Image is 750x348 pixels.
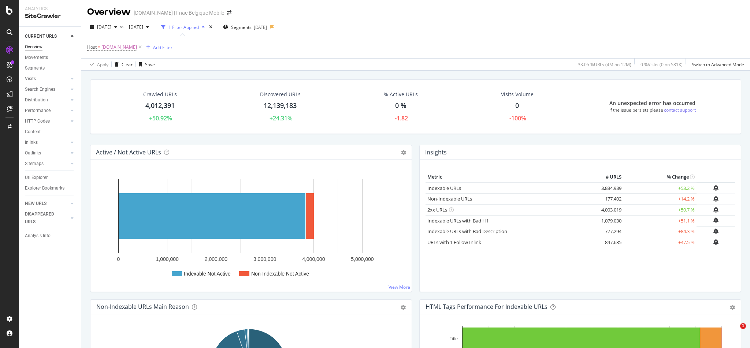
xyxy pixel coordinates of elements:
[623,237,697,248] td: +47.5 %
[96,147,161,157] h4: Active / Not Active URLs
[623,205,697,216] td: +50.7 %
[692,61,744,68] div: Switch to Advanced Mode
[120,23,126,30] span: vs
[713,217,719,223] div: bell-plus
[87,44,97,50] span: Host
[594,205,623,216] td: 4,003,019
[220,21,270,33] button: Segments[DATE]
[87,6,131,18] div: Overview
[158,21,208,33] button: 1 Filter Applied
[25,86,55,93] div: Search Engines
[168,24,199,30] div: 1 Filter Applied
[623,226,697,237] td: +84.3 %
[594,182,623,194] td: 3,834,989
[25,149,68,157] a: Outlinks
[25,96,48,104] div: Distribution
[25,12,75,20] div: SiteCrawler
[270,114,293,123] div: +24.31%
[578,61,631,68] div: 33.05 % URLs ( 4M on 12M )
[25,43,42,51] div: Overview
[450,336,458,341] text: Title
[205,256,227,262] text: 2,000,000
[25,43,76,51] a: Overview
[25,174,48,182] div: Url Explorer
[25,75,36,83] div: Visits
[594,194,623,205] td: 177,402
[389,284,410,290] a: View More
[97,24,111,30] span: 2025 Sep. 5th
[117,256,120,262] text: 0
[713,185,719,191] div: bell-plus
[25,174,76,182] a: Url Explorer
[351,256,374,262] text: 5,000,000
[426,303,547,310] div: HTML Tags Performance for Indexable URLs
[260,91,301,98] div: Discovered URLs
[609,107,663,113] div: If the issue persists please
[501,91,534,98] div: Visits Volume
[25,54,48,61] div: Movements
[134,9,224,16] div: [DOMAIN_NAME] | Fnac Belgique Mobile
[427,239,481,246] a: URLs with 1 Follow Inlink
[126,21,152,33] button: [DATE]
[25,75,68,83] a: Visits
[25,139,68,146] a: Inlinks
[623,172,697,183] th: % Change
[594,226,623,237] td: 777,294
[713,207,719,213] div: bell-plus
[594,215,623,226] td: 1,079,030
[427,217,489,224] a: Indexable URLs with Bad H1
[208,23,214,31] div: times
[623,194,697,205] td: +14.2 %
[25,107,51,115] div: Performance
[25,86,68,93] a: Search Engines
[231,24,252,30] span: Segments
[713,228,719,234] div: bell-plus
[264,101,297,111] div: 12,139,183
[25,33,57,40] div: CURRENT URLS
[25,6,75,12] div: Analytics
[302,256,325,262] text: 4,000,000
[25,200,68,207] a: NEW URLS
[395,101,406,111] div: 0 %
[153,44,172,50] div: Add Filter
[25,117,68,125] a: HTTP Codes
[623,215,697,226] td: +51.1 %
[740,323,746,329] span: 1
[25,184,64,192] div: Explorer Bookmarks
[112,59,133,70] button: Clear
[254,24,267,30] div: [DATE]
[426,172,594,183] th: Metric
[25,54,76,61] a: Movements
[96,172,402,286] svg: A chart.
[25,210,62,226] div: DISAPPEARED URLS
[145,61,155,68] div: Save
[623,182,697,194] td: +53.2 %
[730,305,735,310] div: gear
[25,128,41,136] div: Content
[25,33,68,40] a: CURRENT URLS
[25,232,51,240] div: Analysis Info
[25,96,68,104] a: Distribution
[515,101,519,111] div: 0
[725,323,743,341] iframe: Intercom live chat
[97,61,108,68] div: Apply
[641,61,683,68] div: 0 % Visits ( 0 on 581K )
[101,42,137,52] span: [DOMAIN_NAME]
[25,64,76,72] a: Segments
[25,149,41,157] div: Outlinks
[609,100,695,107] div: An unexpected error has occurred
[713,196,719,202] div: bell-plus
[184,271,231,277] text: Indexable Not Active
[25,210,68,226] a: DISAPPEARED URLS
[149,114,172,123] div: +50.92%
[401,305,406,310] div: gear
[25,128,76,136] a: Content
[98,44,100,50] span: =
[689,59,744,70] button: Switch to Advanced Mode
[25,139,38,146] div: Inlinks
[227,10,231,15] div: arrow-right-arrow-left
[145,101,175,111] div: 4,012,391
[96,303,189,310] div: Non-Indexable URLs Main Reason
[143,43,172,52] button: Add Filter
